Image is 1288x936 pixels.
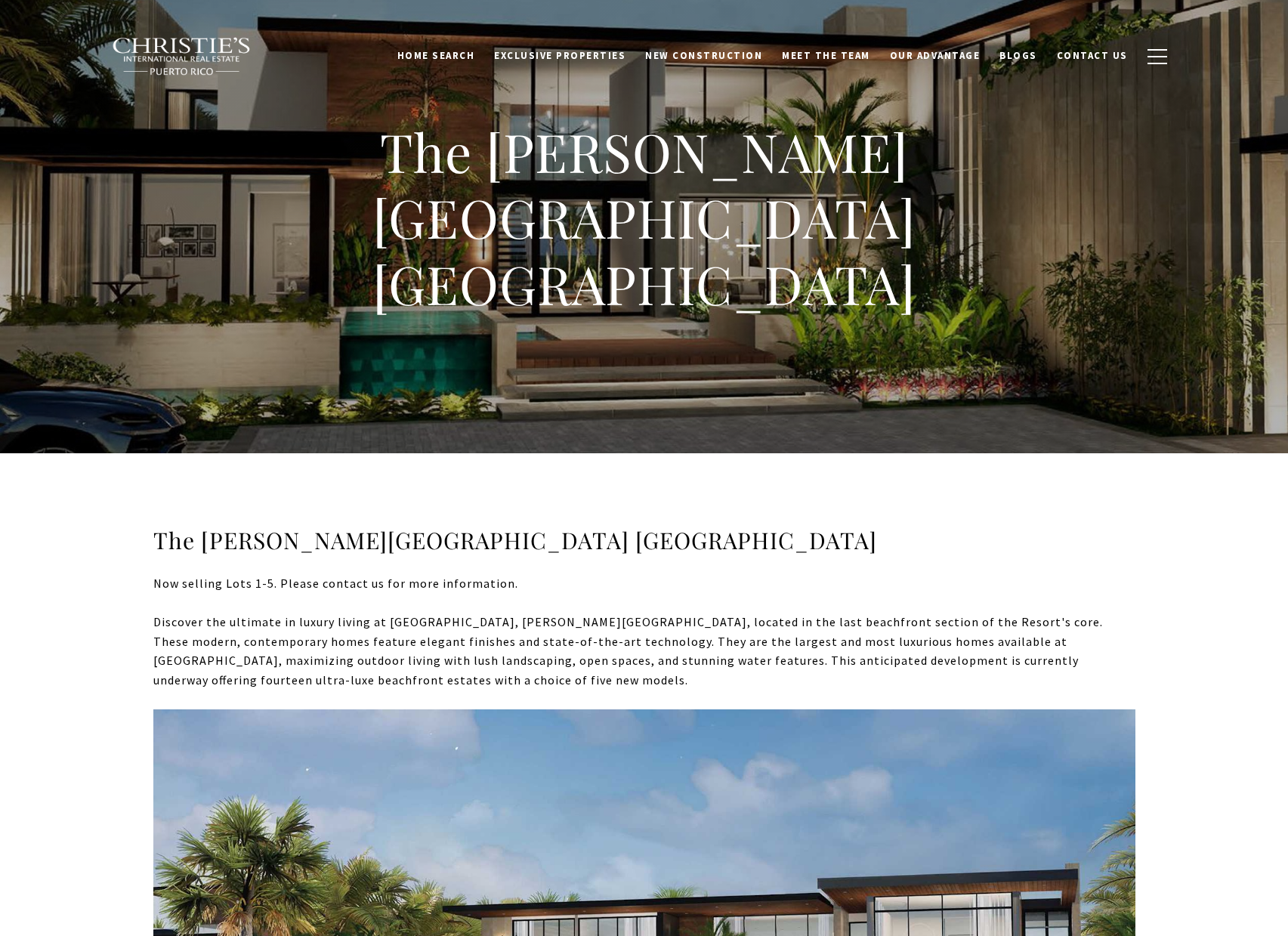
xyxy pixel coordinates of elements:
a: Exclusive Properties [484,42,635,70]
img: Christie's International Real Estate black text logo [112,37,252,76]
span: New Construction [645,49,762,62]
span: Blogs [999,49,1037,62]
span: Our Advantage [890,49,981,62]
a: New Construction [635,42,772,70]
a: Our Advantage [880,42,990,70]
span: Exclusive Properties [494,49,625,62]
a: Home Search [388,42,485,70]
h1: The [PERSON_NAME][GEOGRAPHIC_DATA] [GEOGRAPHIC_DATA] [342,119,947,317]
h3: The [PERSON_NAME][GEOGRAPHIC_DATA] [GEOGRAPHIC_DATA] [153,526,1135,555]
a: Meet the Team [772,42,880,70]
div: Now selling Lots 1-5. Please contact us for more information. [153,574,1135,613]
a: Blogs [990,42,1047,70]
span: Contact Us [1057,49,1128,62]
div: Discover the ultimate in luxury living at [GEOGRAPHIC_DATA], [PERSON_NAME][GEOGRAPHIC_DATA], loca... [153,613,1135,690]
